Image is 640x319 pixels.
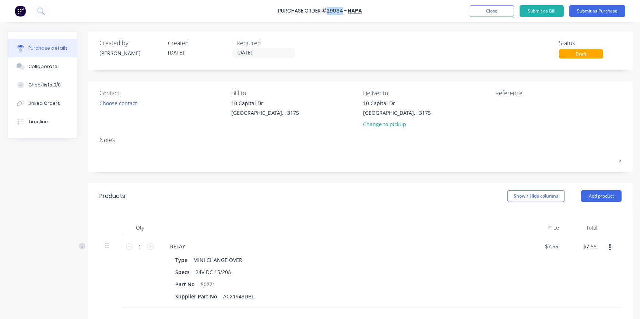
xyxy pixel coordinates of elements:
[28,82,61,88] div: Checklists 0/0
[99,39,162,47] div: Created by
[28,63,57,70] div: Collaborate
[28,100,60,107] div: Linked Orders
[8,76,77,94] button: Checklists 0/0
[172,291,220,302] div: Supplier Part No
[470,5,514,17] button: Close
[581,190,622,202] button: Add product
[15,6,26,17] img: Factory
[520,5,564,17] button: Submit as Bill
[122,220,158,235] div: Qty
[172,279,198,290] div: Part No
[28,118,48,125] div: Timeline
[8,39,77,57] button: Purchase details
[507,190,565,202] button: Show / Hide columns
[99,89,226,98] div: Contact
[198,279,218,290] div: 50771
[99,49,162,57] div: [PERSON_NAME]
[569,5,625,17] button: Submit as Purchase
[172,267,193,277] div: Specs
[8,113,77,131] button: Timeline
[164,241,191,252] div: RELAY
[495,89,622,98] div: Reference
[168,39,231,47] div: Created
[236,39,299,47] div: Required
[99,135,622,144] div: Notes
[99,192,125,201] div: Products
[190,255,245,265] div: MINI CHANGE OVER
[231,109,299,117] div: [GEOGRAPHIC_DATA], , 3175
[559,39,622,47] div: Status
[278,7,347,15] div: Purchase Order #29934 -
[231,89,358,98] div: Bill to
[363,89,490,98] div: Deliver to
[193,267,234,277] div: 24V DC 15/20A
[559,49,603,59] div: Draft
[172,255,190,265] div: Type
[220,291,257,302] div: ACX1943DBL
[99,99,137,107] div: Choose contact
[565,220,603,235] div: Total
[363,109,431,117] div: [GEOGRAPHIC_DATA], , 3175
[8,57,77,76] button: Collaborate
[527,220,565,235] div: Price
[28,45,68,52] div: Purchase details
[363,99,431,107] div: 10 Capital Dr
[231,99,299,107] div: 10 Capital Dr
[348,7,362,15] a: NAPA
[363,120,431,128] div: Change to pickup
[8,94,77,113] button: Linked Orders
